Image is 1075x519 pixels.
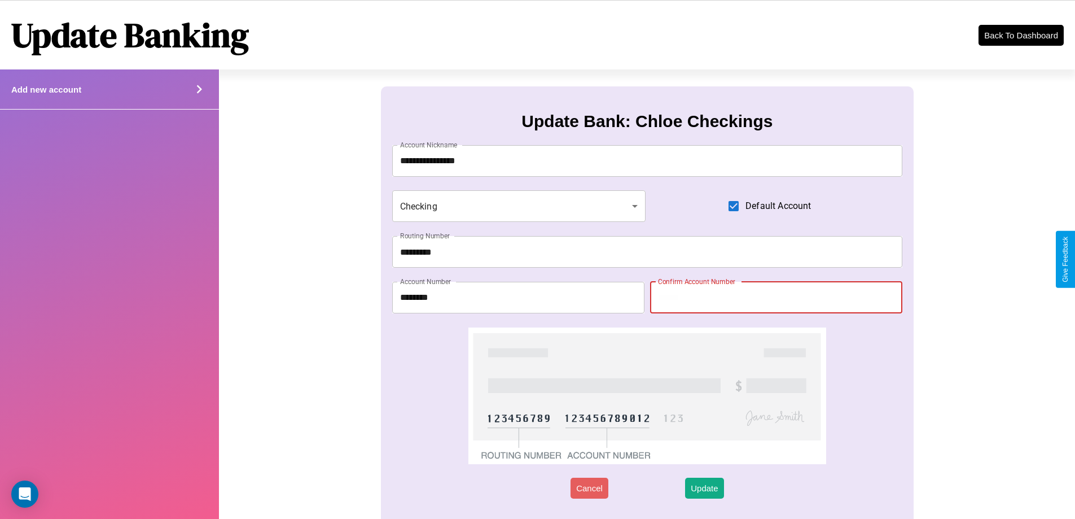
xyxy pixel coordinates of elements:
h4: Add new account [11,85,81,94]
h1: Update Banking [11,12,249,58]
button: Back To Dashboard [979,25,1064,46]
span: Default Account [745,199,811,213]
img: check [468,328,826,464]
label: Account Number [400,277,451,286]
div: Checking [392,190,646,222]
label: Account Nickname [400,140,458,150]
div: Give Feedback [1061,237,1069,282]
label: Routing Number [400,231,450,241]
label: Confirm Account Number [658,277,735,286]
button: Update [685,478,723,499]
div: Open Intercom Messenger [11,481,38,508]
h3: Update Bank: Chloe Checkings [521,112,773,131]
button: Cancel [571,478,608,499]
